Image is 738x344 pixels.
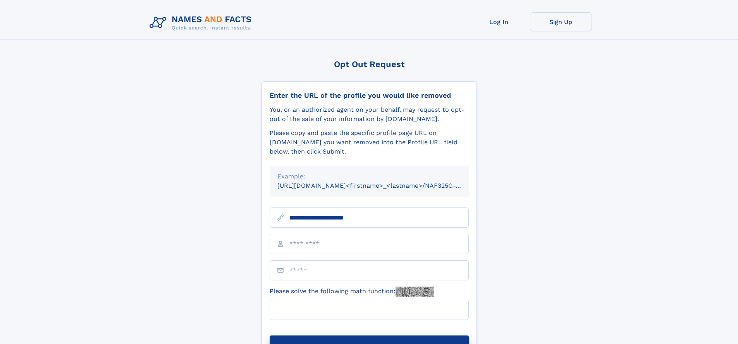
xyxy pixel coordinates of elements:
label: Please solve the following math function: [270,287,434,297]
a: Sign Up [530,12,592,31]
a: Log In [468,12,530,31]
img: Logo Names and Facts [146,12,258,33]
div: You, or an authorized agent on your behalf, may request to opt-out of the sale of your informatio... [270,105,469,124]
small: [URL][DOMAIN_NAME]<firstname>_<lastname>/NAF325G-xxxxxxxx [277,182,483,189]
div: Enter the URL of the profile you would like removed [270,91,469,100]
div: Example: [277,172,461,181]
div: Please copy and paste the specific profile page URL on [DOMAIN_NAME] you want removed into the Pr... [270,128,469,156]
div: Opt Out Request [261,59,477,69]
